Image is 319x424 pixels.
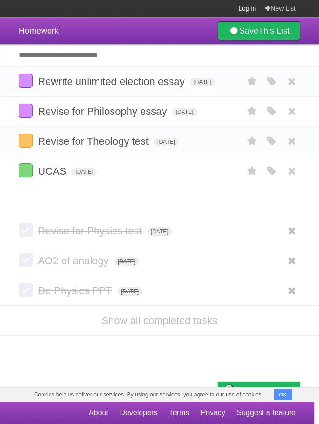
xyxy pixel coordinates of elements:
span: AO2 of analogy [38,255,111,267]
label: Done [19,253,33,267]
label: Star task [243,104,261,119]
span: [DATE] [154,138,179,146]
span: Revise for Philosophy essay [38,106,169,117]
label: Star task [243,134,261,149]
span: Buy me a coffee [237,382,296,398]
span: Revise for Physics test [38,225,144,237]
span: Rewrite unlimited election essay [38,76,187,87]
a: Show all completed tasks [101,315,217,326]
label: Star task [243,74,261,89]
span: Do Physics PPT [38,285,114,297]
span: [DATE] [117,287,142,296]
span: [DATE] [114,257,139,266]
span: [DATE] [172,108,198,116]
label: Done [19,134,33,148]
span: [DATE] [71,168,97,176]
button: OK [274,389,292,400]
a: Privacy [201,404,225,422]
span: Cookies help us deliver our services. By using our services, you agree to our use of cookies. [25,388,272,402]
span: Revise for Theology test [38,135,151,147]
a: About [89,404,108,422]
a: Suggest a feature [237,404,296,422]
a: SaveThis List [218,21,300,40]
img: Buy me a coffee [222,382,235,398]
label: Done [19,283,33,297]
a: Developers [120,404,157,422]
label: Done [19,74,33,88]
label: Done [19,223,33,237]
a: Buy me a coffee [218,382,300,399]
a: Terms [169,404,190,422]
span: [DATE] [147,227,172,236]
span: UCAS [38,165,69,177]
b: This List [258,26,290,35]
span: [DATE] [190,78,215,86]
label: Done [19,104,33,118]
label: Done [19,163,33,177]
span: Homework [19,26,59,35]
label: Star task [243,163,261,179]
